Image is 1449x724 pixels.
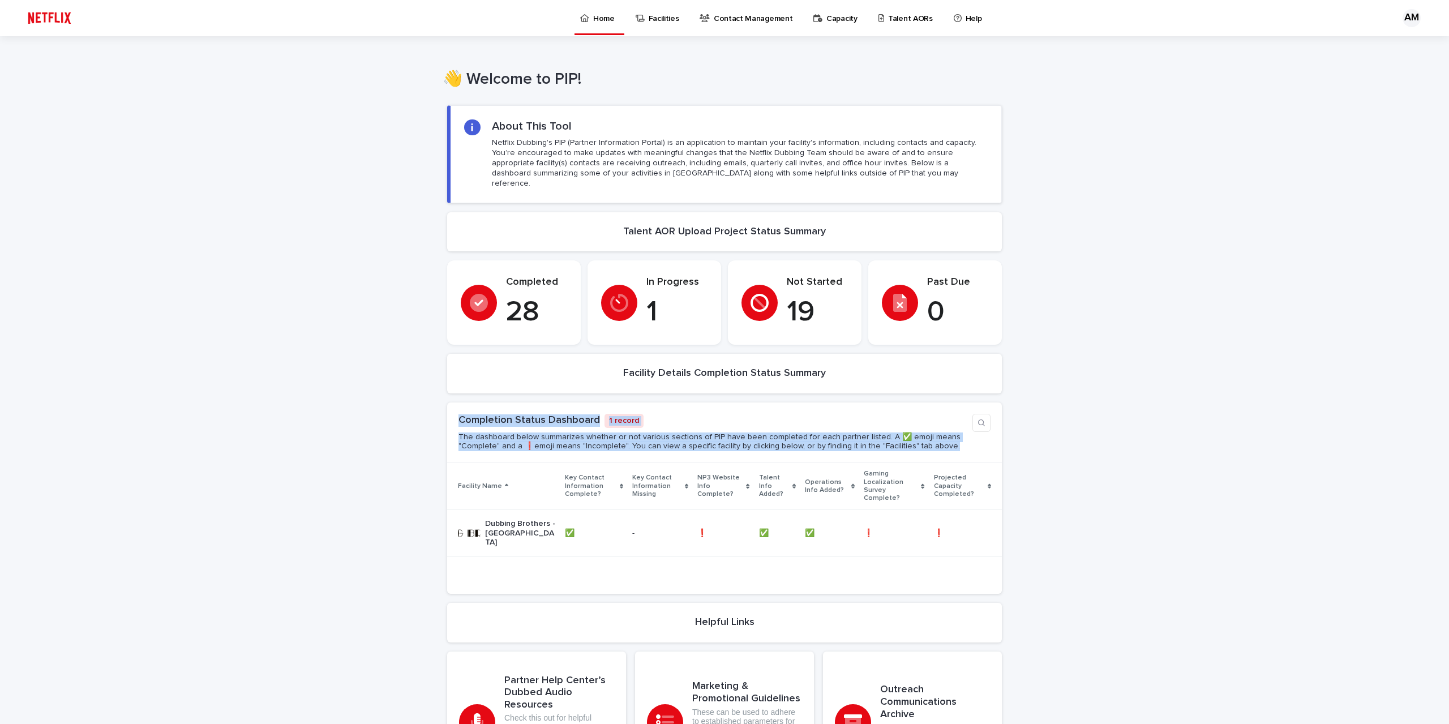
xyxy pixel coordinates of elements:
[447,509,1002,556] tr: Dubbing Brothers - [GEOGRAPHIC_DATA]✅✅ -❗️❗️ ✅✅ ✅✅ ❗️❗️ ❗️❗️
[697,472,743,500] p: NP3 Website Info Complete?
[759,472,790,500] p: Talent Info Added?
[565,526,577,538] p: ✅
[632,472,682,500] p: Key Contact Information Missing
[23,7,76,29] img: ifQbXi3ZQGMSEF7WDB7W
[443,70,997,89] h1: 👋 Welcome to PIP!
[1403,9,1421,27] div: AM
[646,295,708,329] p: 1
[934,526,946,538] p: ❗️
[697,526,709,538] p: ❗️
[506,276,567,289] p: Completed
[864,526,876,538] p: ❗️
[632,529,688,538] p: -
[880,684,990,721] h3: Outreach Communications Archive
[692,680,802,705] h3: Marketing & Promotional Guidelines
[934,472,985,500] p: Projected Capacity Completed?
[623,367,826,380] h2: Facility Details Completion Status Summary
[504,675,614,712] h3: Partner Help Center’s Dubbed Audio Resources
[623,226,826,238] h2: Talent AOR Upload Project Status Summary
[605,414,644,428] p: 1 record
[492,138,988,189] p: Netflix Dubbing's PIP (Partner Information Portal) is an application to maintain your facility's ...
[805,526,817,538] p: ✅
[759,526,771,538] p: ✅
[864,468,918,505] p: Gaming Localization Survey Complete?
[458,415,600,425] a: Completion Status Dashboard
[646,276,708,289] p: In Progress
[458,432,968,452] p: The dashboard below summarizes whether or not various sections of PIP have been completed for eac...
[927,276,988,289] p: Past Due
[787,276,848,289] p: Not Started
[492,119,572,133] h2: About This Tool
[565,472,616,500] p: Key Contact Information Complete?
[805,476,848,497] p: Operations Info Added?
[506,295,567,329] p: 28
[787,295,848,329] p: 19
[695,616,754,629] h2: Helpful Links
[485,519,556,547] p: Dubbing Brothers - [GEOGRAPHIC_DATA]
[927,295,988,329] p: 0
[458,480,502,492] p: Facility Name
